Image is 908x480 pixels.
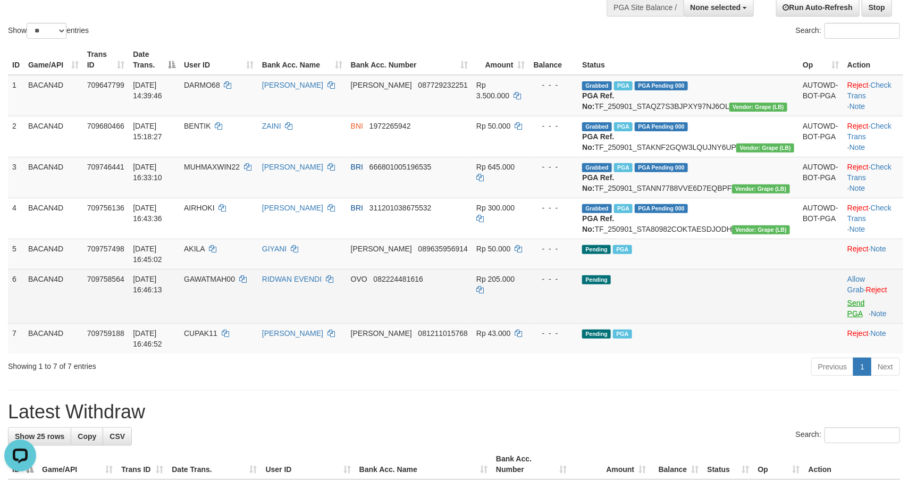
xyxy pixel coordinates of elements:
b: PGA Ref. No: [582,132,614,151]
a: Show 25 rows [8,427,71,445]
a: Copy [71,427,103,445]
span: Rp 645.000 [476,163,515,171]
span: Copy 087729232251 to clipboard [418,81,468,89]
label: Search: [796,23,900,39]
span: AKILA [184,245,205,253]
td: TF_250901_STAKNF2GQW3LQUJNY6UP [578,116,798,157]
a: Note [850,184,865,192]
th: Trans ID: activate to sort column ascending [83,45,129,75]
a: Allow Grab [847,275,865,294]
span: Copy 666801005196535 to clipboard [369,163,432,171]
th: Amount: activate to sort column ascending [571,449,650,479]
a: Note [850,102,865,111]
b: PGA Ref. No: [582,173,614,192]
span: BNI [351,122,363,130]
span: PGA Pending [635,204,688,213]
td: AUTOWD-BOT-PGA [798,75,843,116]
span: OVO [351,275,367,283]
td: BACAN4D [24,269,83,323]
td: BACAN4D [24,198,83,239]
th: Amount: activate to sort column ascending [472,45,529,75]
td: AUTOWD-BOT-PGA [798,198,843,239]
a: Reject [847,204,869,212]
th: Bank Acc. Name: activate to sort column ascending [355,449,492,479]
span: Show 25 rows [15,432,64,441]
a: CSV [103,427,132,445]
td: AUTOWD-BOT-PGA [798,157,843,198]
span: BRI [351,204,363,212]
h1: Latest Withdraw [8,401,900,423]
label: Search: [796,427,900,443]
span: CUPAK11 [184,329,217,338]
span: [DATE] 14:39:46 [133,81,162,100]
a: [PERSON_NAME] [262,81,323,89]
span: [PERSON_NAME] [351,245,412,253]
th: Status [578,45,798,75]
td: TF_250901_STA80982COKTAESDJODH [578,198,798,239]
a: Reject [847,163,869,171]
div: Showing 1 to 7 of 7 entries [8,357,371,372]
input: Search: [825,23,900,39]
span: PGA Pending [635,122,688,131]
span: 709758564 [87,275,124,283]
span: PGA Pending [635,163,688,172]
td: BACAN4D [24,157,83,198]
td: 6 [8,269,24,323]
a: Send PGA [847,299,865,318]
td: 5 [8,239,24,269]
td: BACAN4D [24,239,83,269]
span: Pending [582,275,611,284]
a: Next [871,358,900,376]
th: Op: activate to sort column ascending [754,449,804,479]
a: Note [871,329,887,338]
div: - - - [534,80,574,90]
span: Pending [582,245,611,254]
span: BRI [351,163,363,171]
span: PGA Pending [635,81,688,90]
a: GIYANI [262,245,287,253]
a: Previous [811,358,854,376]
span: Rp 3.500.000 [476,81,509,100]
th: Game/API: activate to sort column ascending [24,45,83,75]
span: [DATE] 16:45:02 [133,245,162,264]
span: Vendor URL: https://dashboard.q2checkout.com/secure [732,225,790,234]
span: Marked by bovbc4 [614,81,633,90]
a: Note [871,245,887,253]
span: PGA [613,245,632,254]
a: Reject [847,245,869,253]
span: CSV [110,432,125,441]
td: · · [843,157,903,198]
span: Marked by bovbc5 [614,163,633,172]
span: AIRHOKI [184,204,215,212]
div: - - - [534,274,574,284]
span: Copy [78,432,96,441]
th: User ID: activate to sort column ascending [262,449,355,479]
span: Rp 50.000 [476,245,511,253]
a: Reject [847,81,869,89]
th: Bank Acc. Name: activate to sort column ascending [258,45,347,75]
span: DARMO68 [184,81,220,89]
span: 709746441 [87,163,124,171]
td: · [843,239,903,269]
a: Reject [847,329,869,338]
span: [PERSON_NAME] [351,329,412,338]
div: - - - [534,243,574,254]
a: [PERSON_NAME] [262,329,323,338]
span: Rp 300.000 [476,204,515,212]
input: Search: [825,427,900,443]
th: Action [804,449,900,479]
td: · · [843,116,903,157]
th: Status: activate to sort column ascending [703,449,754,479]
a: RIDWAN EVENDI [262,275,322,283]
td: BACAN4D [24,116,83,157]
span: [DATE] 15:18:27 [133,122,162,141]
th: Trans ID: activate to sort column ascending [117,449,167,479]
a: Note [850,225,865,233]
td: · · [843,198,903,239]
a: [PERSON_NAME] [262,204,323,212]
td: 1 [8,75,24,116]
span: Vendor URL: https://dashboard.q2checkout.com/secure [729,103,787,112]
span: 709759188 [87,329,124,338]
span: 709647799 [87,81,124,89]
span: Grabbed [582,163,612,172]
